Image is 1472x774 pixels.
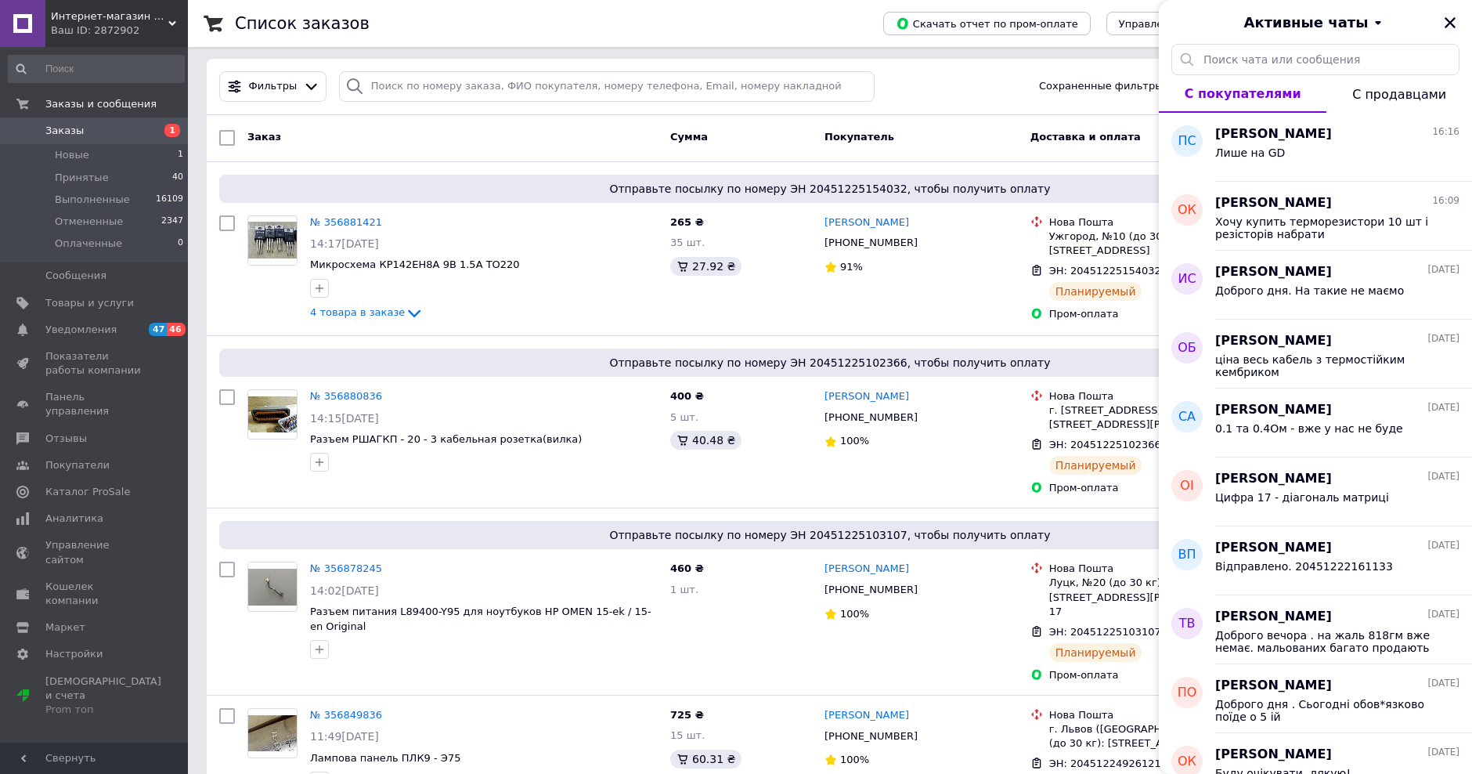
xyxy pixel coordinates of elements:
[55,193,130,207] span: Выполненные
[1180,477,1193,495] span: ОІ
[310,259,520,270] a: Микросхема КР142ЕН8А 9В 1.5А ТО220
[310,306,424,318] a: 4 товара в заказе
[1178,753,1196,771] span: ОК
[1049,403,1265,432] div: г. [STREET_ADDRESS]: [STREET_ADDRESS][PERSON_NAME]
[1427,332,1459,345] span: [DATE]
[1179,615,1196,633] span: ТВ
[247,708,298,758] a: Фото товару
[670,390,704,402] span: 400 ₴
[1203,13,1428,33] button: Активные чаты
[1049,456,1142,475] div: Планируемый
[247,215,298,266] a: Фото товару
[1159,389,1472,458] button: СА[PERSON_NAME][DATE]0.1 та 0.4Ом - вже у нас не буде
[235,14,370,33] h1: Список заказов
[670,216,704,228] span: 265 ₴
[161,215,183,229] span: 2347
[1049,626,1161,638] span: ЭН: 20451225103107
[1215,146,1285,159] span: Лише на GD
[1215,401,1332,419] span: [PERSON_NAME]
[247,562,298,612] a: Фото товару
[1049,758,1161,769] span: ЭН: 20451224926121
[1427,746,1459,759] span: [DATE]
[310,412,379,425] span: 14:15[DATE]
[1432,194,1459,208] span: 16:09
[45,296,134,310] span: Товары и услуги
[1039,79,1167,94] span: Сохраненные фильтры:
[1049,389,1265,403] div: Нова Пошта
[824,708,909,723] a: [PERSON_NAME]
[45,538,145,566] span: Управление сайтом
[1427,608,1459,621] span: [DATE]
[824,730,918,742] span: [PHONE_NUMBER]
[1049,576,1265,619] div: Луцк, №20 (до 30 кг): [STREET_ADDRESS][PERSON_NAME]. 16, 17
[1178,270,1196,288] span: ИС
[310,730,379,743] span: 11:49[DATE]
[310,307,405,319] span: 4 товара в заказе
[1049,282,1142,301] div: Планируемый
[225,355,1434,371] span: Отправьте посылку по номеру ЭН 20451225102366, чтобы получить оплату
[670,709,704,721] span: 725 ₴
[1215,194,1332,212] span: [PERSON_NAME]
[1215,353,1438,378] span: ціна весь кабель з термостійким кембриком
[51,9,168,24] span: Интернет-магазин "Stereopulse"
[1159,182,1472,251] button: ОК[PERSON_NAME]16:09Хочу купить терморезистори 10 шт і резісторів набрати
[1159,526,1472,595] button: ВП[PERSON_NAME][DATE]Відправлено. 20451222161133
[45,512,103,526] span: Аналитика
[1159,595,1472,664] button: ТВ[PERSON_NAME][DATE]Доброго вечора . на жаль 818гм вже немає. мальованих багато продають а оригі...
[45,647,103,661] span: Настройки
[840,608,869,620] span: 100%
[178,148,183,162] span: 1
[1215,746,1332,764] span: [PERSON_NAME]
[339,71,875,102] input: Поиск по номеру заказа, ФИО покупателя, номеру телефона, Email, номеру накладной
[670,237,705,248] span: 35 шт.
[247,131,281,143] span: Заказ
[1049,307,1265,321] div: Пром-оплата
[149,323,167,336] span: 47
[51,24,188,38] div: Ваш ID: 2872902
[1427,401,1459,414] span: [DATE]
[1106,12,1254,35] button: Управление статусами
[670,131,708,143] span: Сумма
[310,606,651,632] a: Разъем питания L89400-Y95 для ноутбуков HP OMEN 15-ek / 15-en Original
[670,411,698,423] span: 5 шт.
[670,584,698,595] span: 1 шт.
[1215,422,1403,435] span: 0.1 та 0.4Ом - вже у нас не буде
[172,171,183,185] span: 40
[310,709,382,721] a: № 356849836
[883,12,1091,35] button: Скачать отчет по пром-оплате
[178,237,183,251] span: 0
[225,181,1434,197] span: Отправьте посылку по номеру ЭН 20451225154032, чтобы получить оплату
[1215,677,1332,695] span: [PERSON_NAME]
[55,215,123,229] span: Отмененные
[1215,491,1389,504] span: Цифра 17 - діагональ матриці
[1159,251,1472,320] button: ИС[PERSON_NAME][DATE]Доброго дня. На такие не маємо
[45,620,85,635] span: Маркет
[1178,408,1196,426] span: СА
[1352,87,1446,102] span: С продавцами
[45,124,84,138] span: Заказы
[1178,201,1196,219] span: ОК
[840,261,863,273] span: 91%
[45,97,157,111] span: Заказы и сообщения
[1178,339,1196,357] span: ОБ
[670,562,704,574] span: 460 ₴
[1171,44,1459,75] input: Поиск чата или сообщения
[1244,13,1369,33] span: Активные чаты
[55,237,122,251] span: Оплаченные
[249,79,298,94] span: Фильтры
[310,752,460,764] a: Лампова панель ПЛК9 - Э75
[45,580,145,608] span: Кошелек компании
[1049,708,1265,722] div: Нова Пошта
[45,485,130,499] span: Каталог ProSale
[840,754,869,765] span: 100%
[1215,470,1332,488] span: [PERSON_NAME]
[1185,86,1301,101] span: С покупателями
[45,269,106,283] span: Сообщения
[156,193,183,207] span: 16109
[1159,113,1472,182] button: ПС[PERSON_NAME]16:16Лише на GD
[310,584,379,597] span: 14:02[DATE]
[670,750,741,769] div: 60.31 ₴
[1049,439,1161,450] span: ЭН: 20451225102366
